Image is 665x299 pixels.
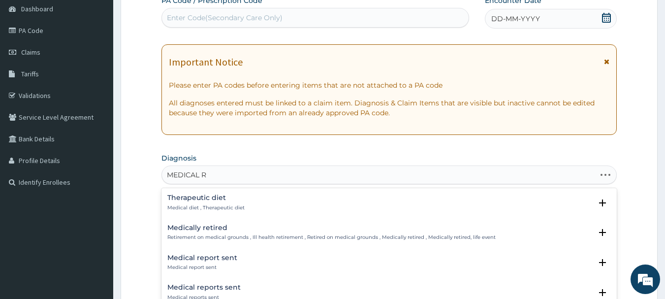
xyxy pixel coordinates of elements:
p: Retirement on medical grounds , Ill health retirement , Retired on medical grounds , Medically re... [167,234,496,241]
span: Dashboard [21,4,53,13]
span: Tariffs [21,69,39,78]
h4: Medical report sent [167,254,237,262]
i: open select status [597,287,608,299]
h4: Medical reports sent [167,284,241,291]
i: open select status [597,257,608,268]
h1: Important Notice [169,57,243,67]
p: Medical diet , Therapeutic diet [167,204,245,211]
p: All diagnoses entered must be linked to a claim item. Diagnosis & Claim Items that are visible bu... [169,98,610,118]
i: open select status [597,197,608,209]
p: Please enter PA codes before entering items that are not attached to a PA code [169,80,610,90]
div: Minimize live chat window [161,5,185,29]
p: Medical report sent [167,264,237,271]
div: Enter Code(Secondary Care Only) [167,13,283,23]
h4: Medically retired [167,224,496,232]
span: We're online! [57,88,136,187]
i: open select status [597,227,608,238]
span: Claims [21,48,40,57]
span: DD-MM-YYYY [491,14,540,24]
div: Chat with us now [51,55,165,68]
h4: Therapeutic diet [167,194,245,201]
textarea: Type your message and hit 'Enter' [5,197,188,231]
label: Diagnosis [161,153,196,163]
img: d_794563401_company_1708531726252_794563401 [18,49,40,74]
